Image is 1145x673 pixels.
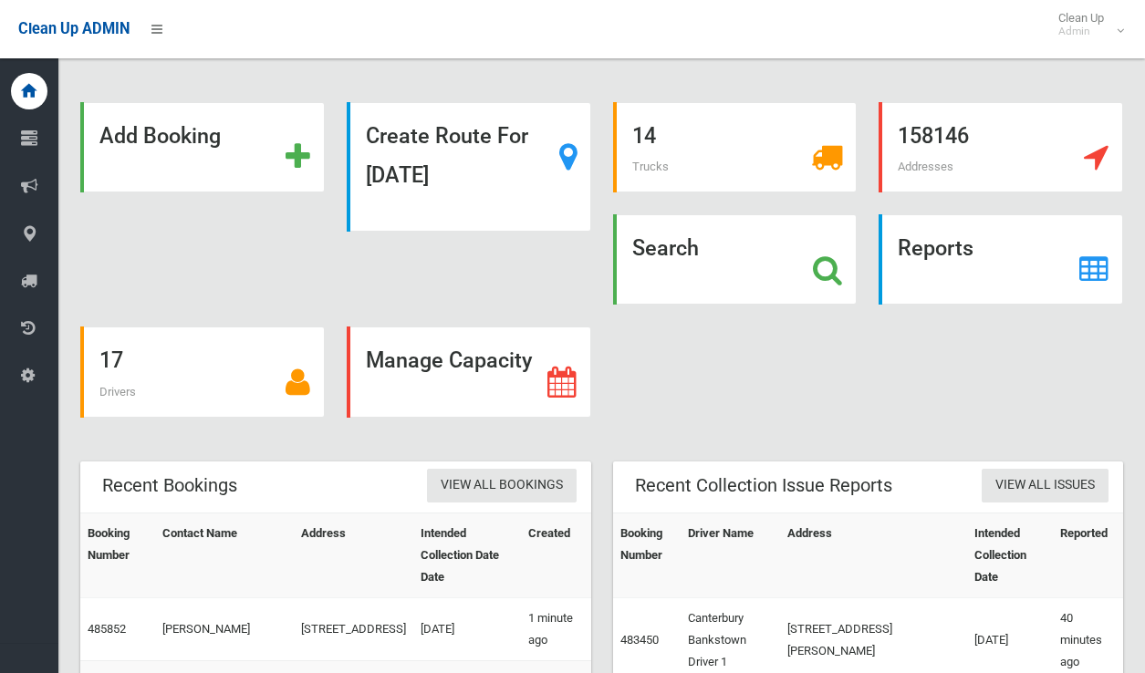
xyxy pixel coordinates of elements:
a: Create Route For [DATE] [347,102,591,232]
th: Address [780,513,967,597]
th: Intended Collection Date [967,513,1053,597]
a: Search [613,214,858,305]
a: 14 Trucks [613,102,858,192]
th: Address [294,513,413,597]
strong: 17 [99,347,123,373]
td: [DATE] [413,597,522,660]
a: 158146 Addresses [879,102,1123,192]
span: Addresses [898,160,953,173]
strong: Search [632,235,699,261]
a: View All Bookings [427,469,577,502]
th: Driver Name [681,513,779,597]
th: Intended Collection Date Date [413,513,522,597]
span: Drivers [99,385,136,399]
th: Booking Number [80,513,155,597]
a: 483450 [620,633,659,647]
td: 1 minute ago [521,597,590,660]
th: Booking Number [613,513,682,597]
td: [STREET_ADDRESS] [294,597,413,660]
a: 485852 [88,622,126,636]
strong: 14 [632,123,656,149]
th: Created [521,513,590,597]
strong: Reports [898,235,973,261]
strong: 158146 [898,123,969,149]
th: Contact Name [155,513,294,597]
a: 17 Drivers [80,326,325,417]
a: Add Booking [80,102,325,192]
header: Recent Bookings [80,468,259,503]
strong: Manage Capacity [366,347,532,373]
a: Manage Capacity [347,326,591,417]
td: [PERSON_NAME] [155,597,294,660]
span: Trucks [632,160,669,173]
header: Recent Collection Issue Reports [613,468,914,503]
strong: Create Route For [DATE] [366,123,528,188]
th: Reported [1053,513,1123,597]
small: Admin [1058,25,1104,38]
span: Clean Up [1049,11,1122,38]
a: Reports [879,214,1123,305]
strong: Add Booking [99,123,221,149]
span: Clean Up ADMIN [18,20,130,37]
a: View All Issues [982,469,1109,502]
